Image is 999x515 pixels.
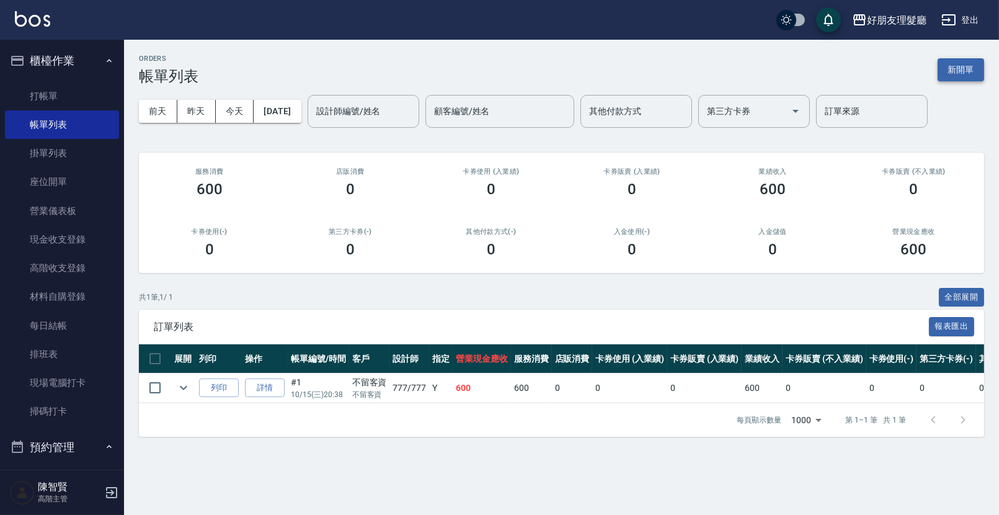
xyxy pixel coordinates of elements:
h3: 0 [628,241,636,258]
td: 0 [552,374,593,403]
td: 0 [783,374,866,403]
button: 報表匯出 [929,317,975,336]
button: expand row [174,378,193,397]
p: 高階主管 [38,493,101,504]
h2: 第三方卡券(-) [295,228,406,236]
th: 指定 [429,344,453,374]
th: 業績收入 [742,344,783,374]
button: 列印 [199,378,239,398]
p: 不留客資 [352,389,387,400]
button: 登出 [936,9,984,32]
td: 0 [592,374,667,403]
h3: 0 [628,181,636,198]
td: 600 [453,374,511,403]
a: 掛單列表 [5,139,119,168]
a: 營業儀表板 [5,197,119,225]
h3: 600 [760,181,786,198]
p: 10/15 (三) 20:38 [291,389,346,400]
th: 帳單編號/時間 [288,344,349,374]
a: 詳情 [245,378,285,398]
button: 新開單 [938,58,984,81]
a: 現場電腦打卡 [5,369,119,397]
h2: 卡券使用(-) [154,228,265,236]
th: 列印 [196,344,242,374]
h2: 卡券使用 (入業績) [435,168,546,176]
h2: 卡券販賣 (不入業績) [858,168,969,176]
a: 高階收支登錄 [5,254,119,282]
p: 第 1–1 筆 共 1 筆 [846,414,906,426]
a: 打帳單 [5,82,119,110]
p: 每頁顯示數量 [737,414,781,426]
a: 帳單列表 [5,110,119,139]
a: 新開單 [938,63,984,75]
h3: 0 [346,241,355,258]
h3: 0 [487,241,495,258]
div: 好朋友理髮廳 [867,12,926,28]
button: [DATE] [254,100,301,123]
th: 店販消費 [552,344,593,374]
h3: 600 [900,241,926,258]
th: 展開 [171,344,196,374]
h5: 陳智賢 [38,481,101,493]
th: 服務消費 [511,344,552,374]
img: Person [10,480,35,505]
h3: 0 [346,181,355,198]
a: 報表匯出 [929,320,975,332]
td: #1 [288,374,349,403]
th: 第三方卡券(-) [917,344,976,374]
h2: 其他付款方式(-) [435,228,546,236]
h2: 入金儲值 [717,228,828,236]
h3: 0 [487,181,495,198]
button: 前天 [139,100,177,123]
button: 櫃檯作業 [5,45,119,77]
td: 0 [667,374,742,403]
h3: 0 [205,241,214,258]
div: 不留客資 [352,376,387,389]
td: 600 [742,374,783,403]
h2: 業績收入 [717,168,828,176]
h3: 0 [768,241,777,258]
h2: 店販消費 [295,168,406,176]
th: 客戶 [349,344,390,374]
h3: 0 [909,181,918,198]
a: 材料自購登錄 [5,282,119,311]
h2: 卡券販賣 (入業績) [576,168,687,176]
th: 卡券販賣 (不入業績) [783,344,866,374]
img: Logo [15,11,50,27]
a: 排班表 [5,340,119,369]
span: 訂單列表 [154,321,929,333]
a: 每日結帳 [5,311,119,340]
button: 預約管理 [5,431,119,464]
th: 營業現金應收 [453,344,511,374]
button: 好朋友理髮廳 [847,7,931,33]
td: 0 [917,374,976,403]
th: 卡券販賣 (入業績) [667,344,742,374]
h3: 服務消費 [154,168,265,176]
td: 777 /777 [389,374,429,403]
a: 座位開單 [5,168,119,196]
h2: 營業現金應收 [858,228,969,236]
h3: 帳單列表 [139,68,198,85]
button: 昨天 [177,100,216,123]
a: 現金收支登錄 [5,225,119,254]
th: 卡券使用 (入業績) [592,344,667,374]
div: 1000 [786,403,826,437]
button: 今天 [216,100,254,123]
th: 操作 [242,344,288,374]
td: 600 [511,374,552,403]
td: Y [429,374,453,403]
h2: ORDERS [139,55,198,63]
h3: 600 [197,181,223,198]
p: 共 1 筆, 1 / 1 [139,292,173,303]
button: Open [786,101,806,121]
th: 卡券使用(-) [866,344,917,374]
th: 設計師 [389,344,429,374]
a: 掃碼打卡 [5,397,119,426]
button: save [816,7,841,32]
a: 預約管理 [5,468,119,496]
td: 0 [866,374,917,403]
h2: 入金使用(-) [576,228,687,236]
button: 全部展開 [939,288,985,307]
